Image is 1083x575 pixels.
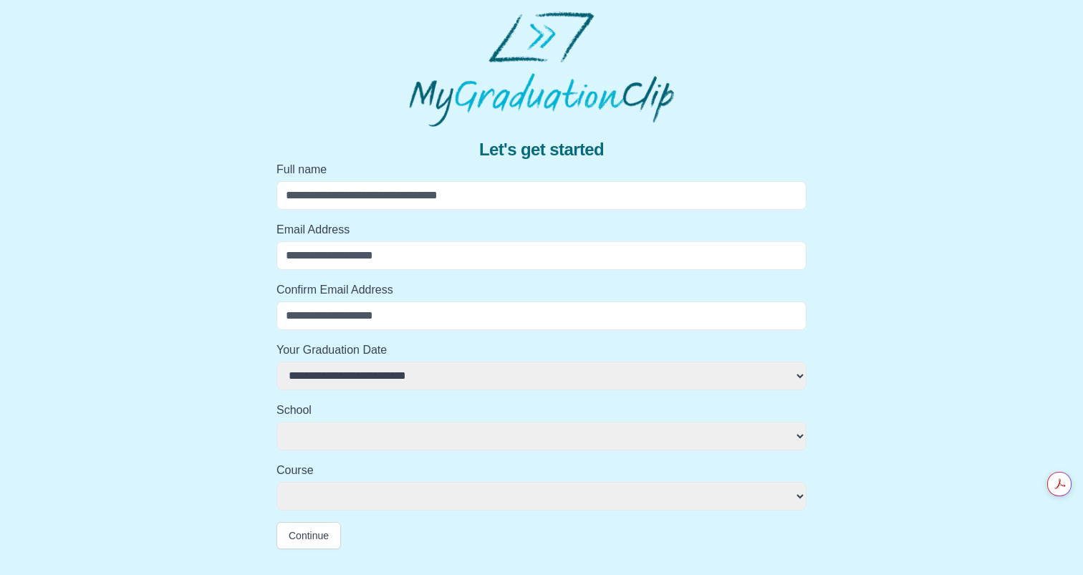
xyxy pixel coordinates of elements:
[409,11,674,127] img: MyGraduationClip
[479,138,604,161] span: Let's get started
[276,462,807,479] label: Course
[276,221,807,238] label: Email Address
[276,522,341,549] button: Continue
[276,281,807,299] label: Confirm Email Address
[276,342,807,359] label: Your Graduation Date
[276,402,807,419] label: School
[276,161,807,178] label: Full name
